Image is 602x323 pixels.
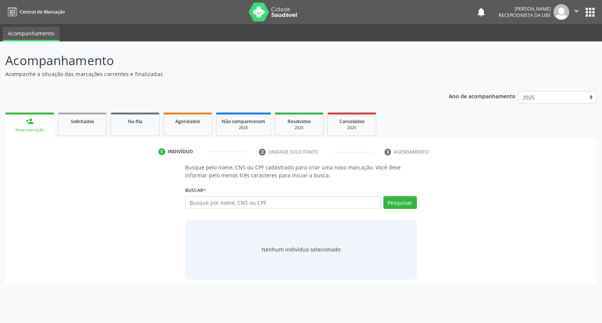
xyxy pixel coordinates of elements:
span: Resolvidos [287,118,311,125]
span: Central de Marcação [20,9,65,15]
span: Na fila [128,118,142,125]
input: Busque por nome, CNS ou CPF [185,196,380,209]
p: Acompanhe a situação das marcações correntes e finalizadas [5,70,419,78]
button: Pesquisar [383,196,417,209]
button: notifications [476,7,486,17]
p: Busque pelo nome, CNS ou CPF cadastrado para criar uma nova marcação. Você deve informar pelo men... [185,163,417,179]
a: Acompanhamento [3,27,59,41]
p: Ano de acompanhamento [449,91,515,101]
button: apps [584,6,597,19]
div: 2025 [222,125,265,131]
a: Central de Marcação [5,6,65,18]
span: Recepcionista da UBS [499,12,551,18]
div: person_add [26,117,34,125]
span: Solicitados [71,118,94,125]
div: 1 [158,148,165,155]
span: Não compareceram [222,118,265,125]
div: 2025 [280,125,318,131]
div: 2025 [333,125,371,131]
span: Agendados [175,118,200,125]
label: Buscar [185,184,206,196]
div: Nova marcação [11,127,49,133]
i:  [572,7,581,15]
button:  [569,4,584,20]
div: Nenhum indivíduo selecionado [261,245,341,253]
img: img [553,4,569,20]
div: Indivíduo [168,148,193,155]
div: [PERSON_NAME] [499,6,551,12]
span: Cancelados [339,118,365,125]
p: Acompanhamento [5,51,419,70]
